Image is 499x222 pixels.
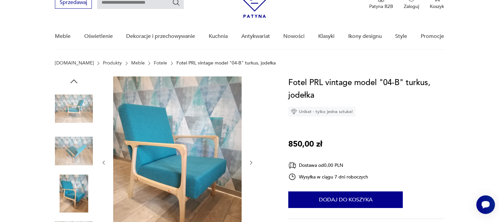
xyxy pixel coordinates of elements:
[55,174,93,212] img: Zdjęcie produktu Fotel PRL vintage model "04-B" turkus, jodełka
[288,161,296,169] img: Ikona dostawy
[291,109,297,115] img: Ikona diamentu
[283,24,305,49] a: Nowości
[476,195,495,214] iframe: Smartsupp widget button
[288,161,368,169] div: Dostawa od 0,00 PLN
[55,90,93,128] img: Zdjęcie produktu Fotel PRL vintage model "04-B" turkus, jodełka
[84,24,113,49] a: Oświetlenie
[288,191,403,208] button: Dodaj do koszyka
[318,24,335,49] a: Klasyki
[126,24,195,49] a: Dekoracje i przechowywanie
[288,138,322,151] p: 850,00 zł
[395,24,407,49] a: Style
[241,24,270,49] a: Antykwariat
[55,132,93,170] img: Zdjęcie produktu Fotel PRL vintage model "04-B" turkus, jodełka
[404,3,419,10] p: Zaloguj
[55,60,94,66] a: [DOMAIN_NAME]
[103,60,122,66] a: Produkty
[421,24,444,49] a: Promocje
[430,3,444,10] p: Koszyk
[176,60,276,66] p: Fotel PRL vintage model "04-B" turkus, jodełka
[369,3,393,10] p: Patyna B2B
[55,1,92,5] a: Sprzedawaj
[55,24,71,49] a: Meble
[131,60,145,66] a: Meble
[348,24,382,49] a: Ikony designu
[209,24,228,49] a: Kuchnia
[288,76,444,102] h1: Fotel PRL vintage model "04-B" turkus, jodełka
[288,173,368,181] div: Wysyłka w ciągu 7 dni roboczych
[154,60,167,66] a: Fotele
[288,107,356,117] div: Unikat - tylko jedna sztuka!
